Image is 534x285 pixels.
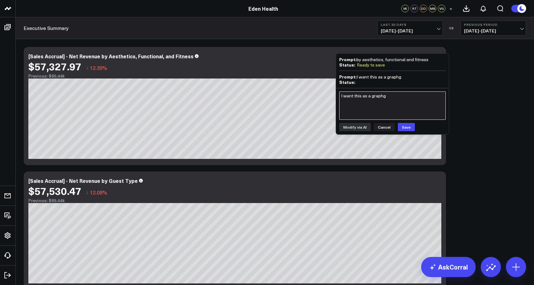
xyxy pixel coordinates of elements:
div: $57,530.47 [28,185,81,196]
button: Save [398,123,415,131]
span: [DATE] - [DATE] [381,28,439,33]
b: Status: [339,79,355,85]
div: [Sales Accrual] - Net Revenue by Guest Type [28,177,138,184]
button: + [447,5,455,12]
a: Executive Summary [24,25,69,32]
span: 12.39% [90,64,107,71]
span: ↓ [86,188,89,196]
a: Eden Health [248,5,278,12]
span: [DATE] - [DATE] [464,28,523,33]
a: AskCorral [421,257,476,277]
b: Last 30 Days [381,23,439,26]
span: 12.08% [90,189,107,196]
div: DD [420,5,427,12]
div: [Sales Accrual] - Net Revenue by Aesthetics, Functional, and Fitness [28,53,194,60]
div: MB [429,5,436,12]
div: Previous: $65.44k [28,73,441,79]
b: Previous Period [464,23,523,26]
span: ↓ [86,64,89,72]
button: Cancel [374,123,395,131]
div: Previous: $65.44k [28,198,441,203]
div: RT [410,5,418,12]
b: Status: [339,61,355,68]
b: Prompt: [339,56,357,62]
span: + [450,6,452,11]
div: I want this as a graphg [339,74,446,79]
div: VK [401,5,409,12]
button: Previous Period[DATE]-[DATE] [461,20,526,36]
button: Modify via AI [339,123,371,131]
button: Last 30 Days[DATE]-[DATE] [377,20,443,36]
div: by aesthetics, functional and fitness [339,57,446,62]
b: Prompt: [339,73,357,80]
div: $57,327.97 [28,61,81,72]
div: Ready to save [357,62,385,67]
div: VS [446,26,457,30]
div: VG [438,5,445,12]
